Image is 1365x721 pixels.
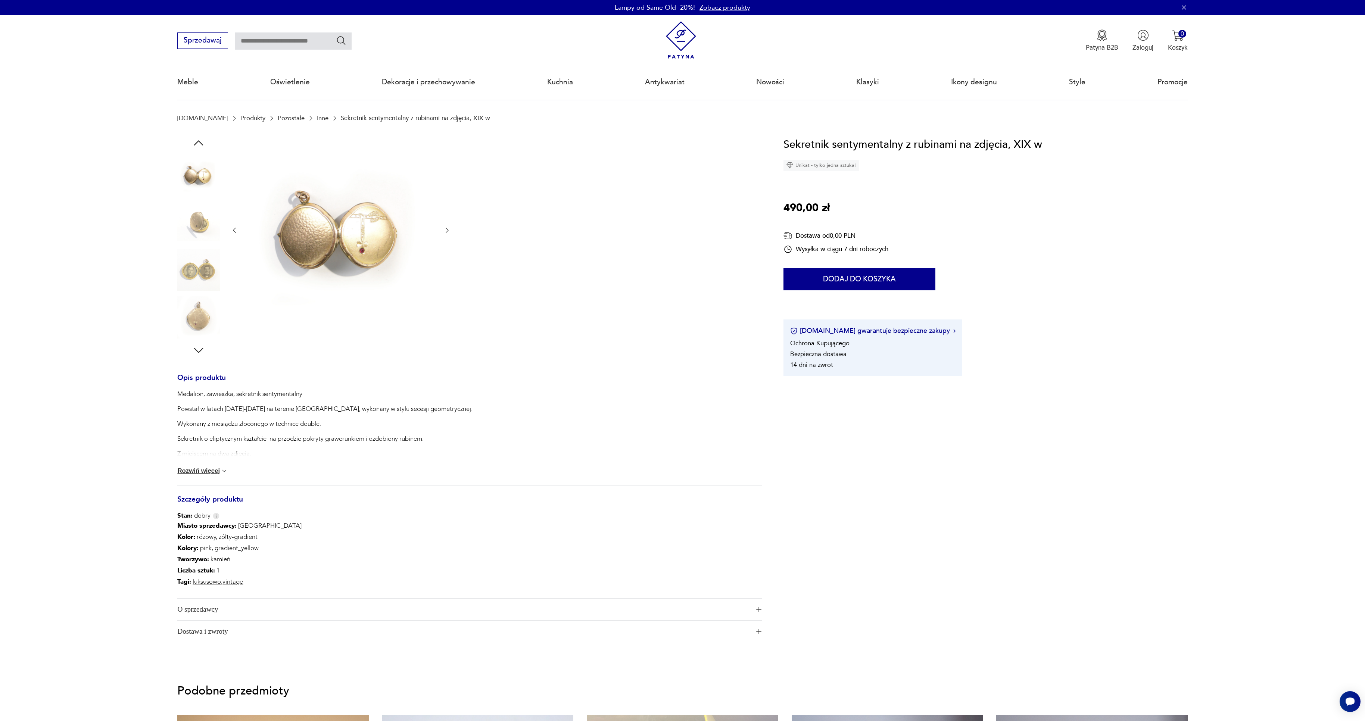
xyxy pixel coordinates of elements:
[177,405,473,413] p: Powstał w latach [DATE]-[DATE] na terenie [GEOGRAPHIC_DATA], wykonany w stylu secesji geometrycznej.
[783,231,792,240] img: Ikona dostawy
[177,115,228,122] a: [DOMAIN_NAME]
[790,360,833,369] li: 14 dni na zwrot
[547,65,573,99] a: Kuchnia
[790,327,798,335] img: Ikona certyfikatu
[1137,29,1149,41] img: Ikonka użytkownika
[783,200,830,217] p: 490,00 zł
[177,153,220,196] img: Zdjęcie produktu Sekretnik sentymentalny z rubinami na zdjęcia, XIX w
[783,231,888,240] div: Dostawa od 0,00 PLN
[222,577,243,586] a: vintage
[177,511,211,520] span: dobry
[278,115,305,122] a: Pozostałe
[615,3,695,12] p: Lampy od Same Old -20%!
[177,520,302,531] p: [GEOGRAPHIC_DATA]
[953,329,956,333] img: Ikona strzałki w prawo
[1086,29,1118,52] button: Patyna B2B
[177,511,193,520] b: Stan:
[177,467,228,475] button: Rozwiń więcej
[177,449,473,458] p: Z miejscem na dwa zdjęcia.
[247,136,434,323] img: Zdjęcie produktu Sekretnik sentymentalny z rubinami na zdjęcia, XIX w
[783,160,859,171] div: Unikat - tylko jedna sztuka!
[645,65,685,99] a: Antykwariat
[193,577,221,586] a: luksusowo
[1069,65,1085,99] a: Style
[177,65,198,99] a: Meble
[177,375,762,390] h3: Opis produktu
[177,38,228,44] a: Sprzedawaj
[177,565,302,576] p: 1
[177,543,302,554] p: pink, gradient_yellow
[177,599,749,620] span: O sprzedawcy
[177,419,473,428] p: Wykonany z mosiądzu złoconego w technice double.
[177,497,762,512] h3: Szczegóły produktu
[699,3,750,12] a: Zobacz produkty
[177,434,473,443] p: Sekretnik o eliptycznym kształcie na przodzie pokryty grawerunkiem i ozdobiony rubinem.
[177,249,220,291] img: Zdjęcie produktu Sekretnik sentymentalny z rubinami na zdjęcia, XIX w
[177,566,215,575] b: Liczba sztuk:
[177,201,220,243] img: Zdjęcie produktu Sekretnik sentymentalny z rubinami na zdjęcia, XIX w
[1340,691,1361,712] iframe: Smartsupp widget button
[177,621,762,642] button: Ikona plusaDostawa i zwroty
[177,533,195,541] b: Kolor:
[177,621,749,642] span: Dostawa i zwroty
[177,554,302,565] p: kamień
[177,390,473,399] p: Medalion, zawieszka, sekretnik sentymentalny
[1172,29,1184,41] img: Ikona koszyka
[1132,29,1153,52] button: Zaloguj
[790,350,847,358] li: Bezpieczna dostawa
[221,467,228,475] img: chevron down
[336,35,347,46] button: Szukaj
[177,555,209,564] b: Tworzywo :
[341,115,490,122] p: Sekretnik sentymentalny z rubinami na zdjęcia, XIX w
[1168,43,1188,52] p: Koszyk
[213,513,219,519] img: Info icon
[783,268,935,290] button: Dodaj do koszyka
[240,115,265,122] a: Produkty
[1096,29,1108,41] img: Ikona medalu
[756,65,784,99] a: Nowości
[756,607,761,612] img: Ikona plusa
[177,521,237,530] b: Miasto sprzedawcy :
[177,686,1187,696] p: Podobne przedmioty
[1178,30,1186,38] div: 0
[1168,29,1188,52] button: 0Koszyk
[177,296,220,338] img: Zdjęcie produktu Sekretnik sentymentalny z rubinami na zdjęcia, XIX w
[317,115,328,122] a: Inne
[177,544,199,552] b: Kolory :
[786,162,793,169] img: Ikona diamentu
[783,245,888,254] div: Wysyłka w ciągu 7 dni roboczych
[177,32,228,49] button: Sprzedawaj
[951,65,997,99] a: Ikony designu
[177,531,302,543] p: różowy, żółty-gradient
[790,326,956,335] button: [DOMAIN_NAME] gwarantuje bezpieczne zakupy
[177,577,191,586] b: Tagi:
[662,21,700,59] img: Patyna - sklep z meblami i dekoracjami vintage
[177,576,302,587] p: ,
[783,136,1042,153] h1: Sekretnik sentymentalny z rubinami na zdjęcia, XIX w
[1086,43,1118,52] p: Patyna B2B
[1086,29,1118,52] a: Ikona medaluPatyna B2B
[382,65,475,99] a: Dekoracje i przechowywanie
[790,339,850,347] li: Ochrona Kupującego
[1132,43,1153,52] p: Zaloguj
[1157,65,1188,99] a: Promocje
[756,629,761,634] img: Ikona plusa
[270,65,310,99] a: Oświetlenie
[177,599,762,620] button: Ikona plusaO sprzedawcy
[856,65,879,99] a: Klasyki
